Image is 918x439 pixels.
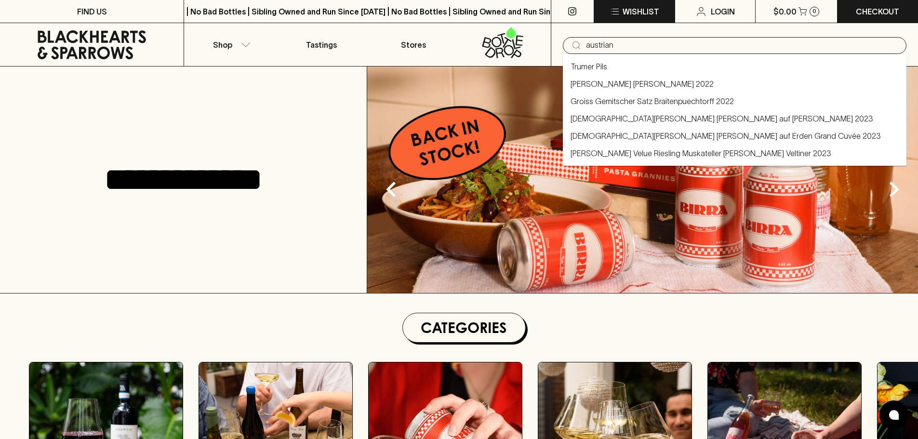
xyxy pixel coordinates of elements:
p: Login [711,6,735,17]
p: Checkout [856,6,899,17]
p: 0 [812,9,816,14]
a: Stores [368,23,459,66]
a: [DEMOGRAPHIC_DATA][PERSON_NAME] [PERSON_NAME] auf [PERSON_NAME] 2023 [571,113,873,124]
p: Tastings [306,39,337,51]
p: $0.00 [773,6,797,17]
a: [DEMOGRAPHIC_DATA][PERSON_NAME] [PERSON_NAME] auf Erden Grand Cuvée 2023 [571,130,881,142]
input: Try "Pinot noir" [586,38,899,53]
button: Previous [372,170,411,209]
p: FIND US [77,6,107,17]
a: [PERSON_NAME] [PERSON_NAME] 2022 [571,78,714,90]
a: [PERSON_NAME] Velue Riesling Muskateller [PERSON_NAME] Veltiner 2023 [571,147,831,159]
p: Stores [401,39,426,51]
button: Next [875,170,913,209]
a: Trumer Pils [571,61,607,72]
button: Shop [184,23,276,66]
p: Wishlist [623,6,659,17]
h1: Categories [407,317,521,338]
img: optimise [367,67,918,293]
img: bubble-icon [889,410,899,420]
p: Shop [213,39,232,51]
a: Tastings [276,23,367,66]
a: Groiss Gemitscher Satz Braitenpuechtorff 2022 [571,95,734,107]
